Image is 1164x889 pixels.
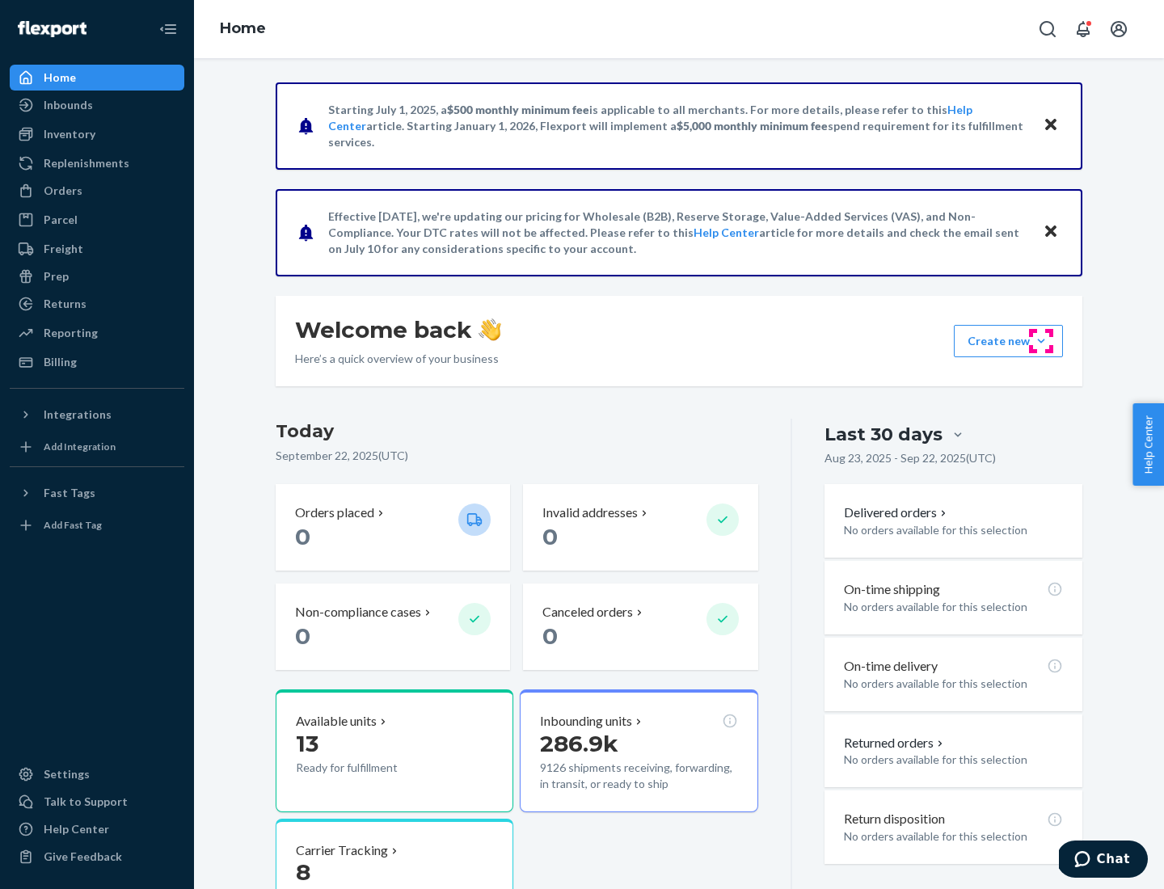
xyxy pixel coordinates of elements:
button: Non-compliance cases 0 [276,584,510,670]
span: 286.9k [540,730,618,757]
p: On-time delivery [844,657,938,676]
iframe: Opens a widget where you can chat to one of our agents [1059,841,1148,881]
a: Add Fast Tag [10,512,184,538]
p: Starting July 1, 2025, a is applicable to all merchants. For more details, please refer to this a... [328,102,1027,150]
div: Reporting [44,325,98,341]
button: Invalid addresses 0 [523,484,757,571]
button: Open account menu [1103,13,1135,45]
img: hand-wave emoji [479,318,501,341]
div: Inventory [44,126,95,142]
button: Close Navigation [152,13,184,45]
p: Return disposition [844,810,945,828]
a: Returns [10,291,184,317]
span: 0 [542,622,558,650]
p: 9126 shipments receiving, forwarding, in transit, or ready to ship [540,760,737,792]
span: 13 [296,730,318,757]
button: Inbounding units286.9k9126 shipments receiving, forwarding, in transit, or ready to ship [520,689,757,812]
div: Billing [44,354,77,370]
span: 0 [295,523,310,550]
div: Fast Tags [44,485,95,501]
p: No orders available for this selection [844,676,1063,692]
p: On-time shipping [844,580,940,599]
div: Freight [44,241,83,257]
div: Inbounds [44,97,93,113]
span: $5,000 monthly minimum fee [677,119,828,133]
p: No orders available for this selection [844,752,1063,768]
h3: Today [276,419,758,444]
div: Give Feedback [44,849,122,865]
a: Help Center [10,816,184,842]
a: Orders [10,178,184,204]
span: 8 [296,858,310,886]
p: No orders available for this selection [844,599,1063,615]
button: Available units13Ready for fulfillment [276,689,513,812]
p: September 22, 2025 ( UTC ) [276,448,758,464]
a: Parcel [10,207,184,233]
div: Integrations [44,407,112,423]
div: Parcel [44,212,78,228]
div: Orders [44,183,82,199]
div: Settings [44,766,90,782]
div: Returns [44,296,86,312]
button: Orders placed 0 [276,484,510,571]
img: Flexport logo [18,21,86,37]
span: $500 monthly minimum fee [447,103,589,116]
button: Help Center [1132,403,1164,486]
a: Settings [10,761,184,787]
p: Aug 23, 2025 - Sep 22, 2025 ( UTC ) [824,450,996,466]
p: Available units [296,712,377,731]
div: Last 30 days [824,422,943,447]
a: Prep [10,263,184,289]
span: 0 [542,523,558,550]
button: Returned orders [844,734,947,752]
p: Inbounding units [540,712,632,731]
div: Talk to Support [44,794,128,810]
span: 0 [295,622,310,650]
button: Integrations [10,402,184,428]
div: Add Integration [44,440,116,453]
div: Prep [44,268,69,284]
a: Help Center [694,225,759,239]
div: Add Fast Tag [44,518,102,532]
button: Canceled orders 0 [523,584,757,670]
p: Canceled orders [542,603,633,621]
ol: breadcrumbs [207,6,279,53]
p: Effective [DATE], we're updating our pricing for Wholesale (B2B), Reserve Storage, Value-Added Se... [328,209,1027,257]
p: No orders available for this selection [844,522,1063,538]
p: Non-compliance cases [295,603,421,621]
a: Billing [10,349,184,375]
button: Close [1040,221,1061,244]
div: Help Center [44,821,109,837]
h1: Welcome back [295,315,501,344]
p: Ready for fulfillment [296,760,445,776]
button: Delivered orders [844,503,950,522]
div: Replenishments [44,155,129,171]
button: Give Feedback [10,844,184,870]
button: Open notifications [1067,13,1099,45]
button: Create new [954,325,1063,357]
div: Home [44,70,76,86]
a: Add Integration [10,434,184,460]
p: Here’s a quick overview of your business [295,351,501,367]
p: Invalid addresses [542,503,638,522]
a: Replenishments [10,150,184,176]
a: Reporting [10,320,184,346]
p: Orders placed [295,503,374,522]
a: Inventory [10,121,184,147]
p: Carrier Tracking [296,841,388,860]
button: Fast Tags [10,480,184,506]
a: Home [220,19,266,37]
button: Open Search Box [1031,13,1064,45]
a: Home [10,65,184,91]
p: No orders available for this selection [844,828,1063,845]
button: Talk to Support [10,789,184,815]
a: Inbounds [10,92,184,118]
button: Close [1040,114,1061,137]
a: Freight [10,236,184,262]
